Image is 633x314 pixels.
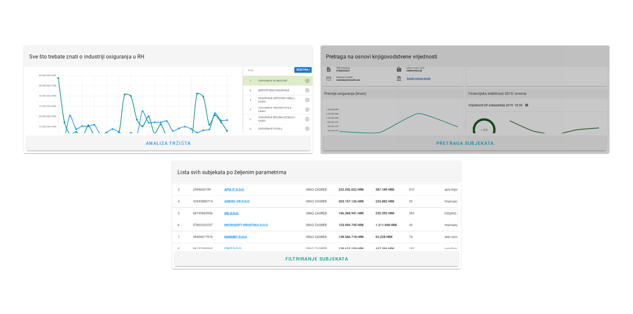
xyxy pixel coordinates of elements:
span: Pretraga na osnovi knjigovodstvene vrijednosti [326,53,438,60]
a: Filtriranje subjekata [175,252,458,266]
span: Pretraga subjekata [436,141,494,146]
span: Filtriranje subjekata [285,256,348,262]
a: Analiza tržišta [27,136,310,151]
a: Pretraga subjekata [323,136,607,151]
span: Sve što trebate znati o industriji osiguranja u RH [29,53,145,60]
span: Analiza tržišta [146,141,191,146]
span: Lista svih subjekata po željenim parametrima [177,169,286,175]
